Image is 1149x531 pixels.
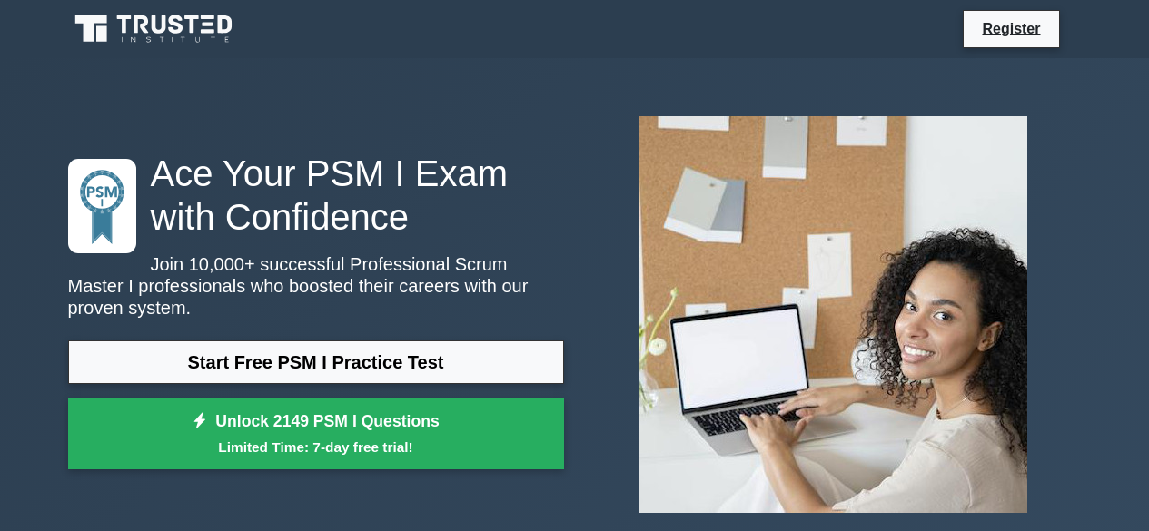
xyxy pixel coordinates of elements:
[68,340,564,384] a: Start Free PSM I Practice Test
[68,253,564,319] p: Join 10,000+ successful Professional Scrum Master I professionals who boosted their careers with ...
[68,152,564,239] h1: Ace Your PSM I Exam with Confidence
[971,17,1051,40] a: Register
[68,398,564,470] a: Unlock 2149 PSM I QuestionsLimited Time: 7-day free trial!
[91,437,541,457] small: Limited Time: 7-day free trial!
